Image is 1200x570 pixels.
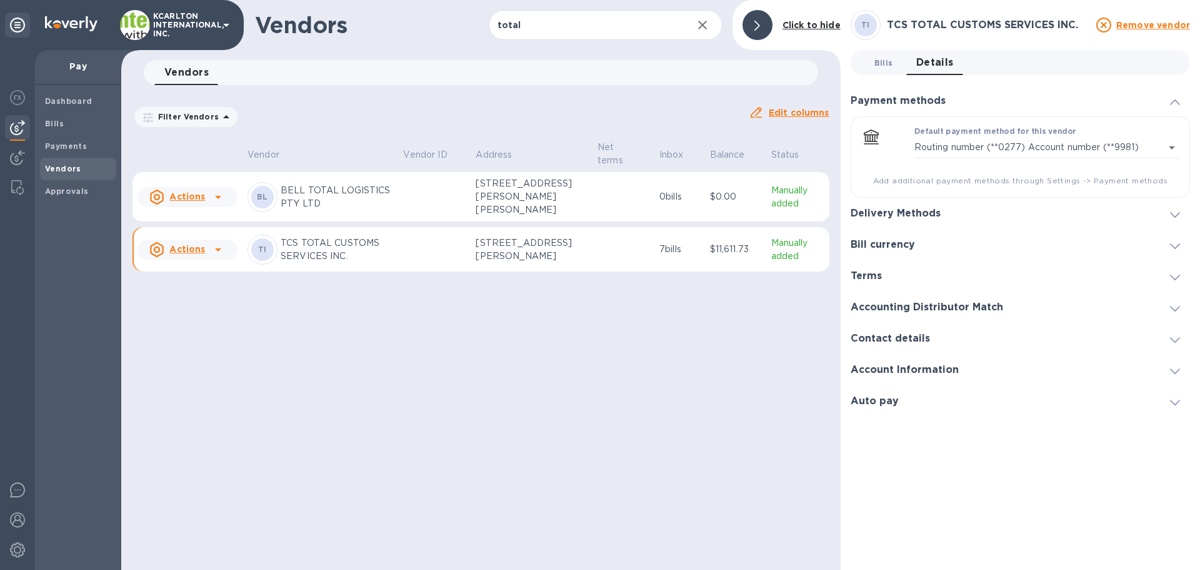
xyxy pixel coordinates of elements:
[476,148,512,161] p: Address
[169,244,205,254] u: Actions
[851,239,915,251] h3: Bill currency
[659,243,700,256] p: 7 bills
[403,148,447,161] p: Vendor ID
[851,302,1003,313] h3: Accounting Distributor Match
[281,237,393,263] p: TCS TOTAL CUSTOMS SERVICES INC.
[769,108,829,118] u: Edit columns
[861,20,870,29] b: TI
[874,56,893,69] span: Bills
[597,141,633,167] p: Net terms
[851,395,899,407] h3: Auto pay
[45,96,92,106] b: Dashboard
[916,54,954,71] span: Details
[45,141,87,151] b: Payments
[169,191,205,201] u: Actions
[257,192,268,201] b: BL
[597,141,649,167] span: Net terms
[476,148,528,161] span: Address
[255,12,489,38] h1: Vendors
[710,148,761,161] span: Balance
[153,12,216,38] p: KCARLTON INTERNATIONAL, INC.
[247,148,279,161] p: Vendor
[771,184,824,210] p: Manually added
[45,119,64,128] b: Bills
[851,364,959,376] h3: Account Information
[403,148,463,161] span: Vendor ID
[45,164,81,173] b: Vendors
[45,60,111,73] p: Pay
[258,245,267,254] b: TI
[710,148,745,161] p: Balance
[10,90,25,105] img: Foreign exchange
[851,333,930,345] h3: Contact details
[164,64,209,81] span: Vendors
[45,16,97,31] img: Logo
[281,184,393,210] p: BELL TOTAL LOGISTICS PTY LTD
[153,111,219,122] p: Filter Vendors
[710,190,761,203] p: $0.00
[914,137,1179,158] div: Routing number (**0277) Account number (**9981)
[247,148,296,161] span: Vendor
[476,177,587,216] p: [STREET_ADDRESS][PERSON_NAME][PERSON_NAME]
[476,237,587,263] p: [STREET_ADDRESS][PERSON_NAME]
[1116,20,1190,30] u: Remove vendor
[887,19,1089,31] h3: TCS TOTAL CUSTOMS SERVICES INC.
[710,243,761,256] p: $11,611.73
[771,148,799,161] p: Status
[659,148,684,161] p: Inbox
[851,208,941,220] h3: Delivery Methods
[782,20,841,30] b: Click to hide
[5,13,30,38] div: Unpin categories
[45,186,89,196] b: Approvals
[851,95,946,107] h3: Payment methods
[851,270,882,282] h3: Terms
[659,148,700,161] span: Inbox
[914,141,1139,154] p: Routing number (**0277) Account number (**9981)
[861,175,1179,187] span: Add additional payment methods through Settings -> Payment methods
[914,128,1076,136] label: Default payment method for this vendor
[861,127,1179,187] div: Default payment method for this vendorRouting number (**0277) Account number (**9981)​Add additio...
[659,190,700,203] p: 0 bills
[771,237,824,263] p: Manually added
